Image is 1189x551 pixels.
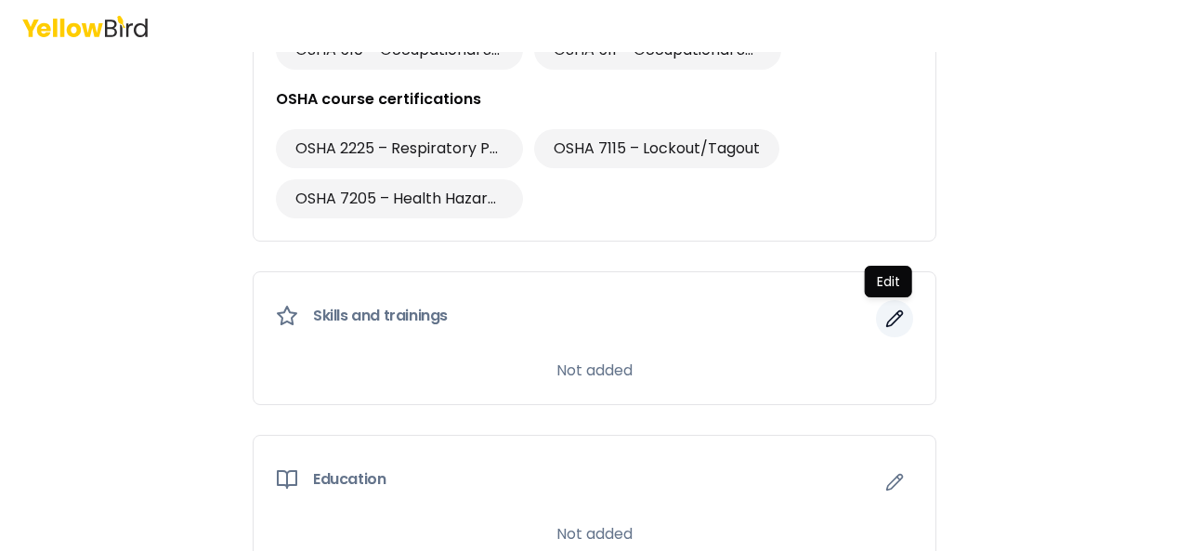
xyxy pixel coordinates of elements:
[554,138,760,160] span: OSHA 7115 – Lockout/Tagout
[534,129,779,168] div: OSHA 7115 – Lockout/Tagout
[295,188,503,210] span: OSHA 7205 – Health Hazard Awareness
[556,360,633,382] p: Not added
[877,272,900,291] p: Edit
[295,138,503,160] span: OSHA 2225 – Respiratory Protection
[276,129,523,168] div: OSHA 2225 – Respiratory Protection
[313,472,385,487] span: Education
[313,308,448,323] span: Skills and trainings
[276,179,523,218] div: OSHA 7205 – Health Hazard Awareness
[556,523,633,545] p: Not added
[276,88,913,111] h3: OSHA course certifications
